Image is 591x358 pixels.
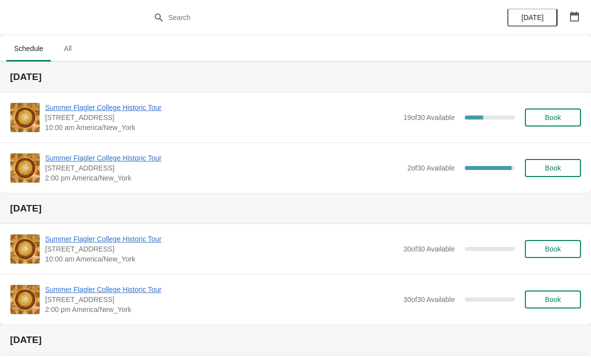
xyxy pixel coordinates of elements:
button: Book [525,240,581,258]
img: Summer Flagler College Historic Tour | 74 King Street, St. Augustine, FL, USA | 2:00 pm America/N... [11,285,40,314]
button: Book [525,159,581,177]
img: Summer Flagler College Historic Tour | 74 King Street, St. Augustine, FL, USA | 10:00 am America/... [11,234,40,263]
button: Book [525,290,581,308]
span: Book [545,113,561,121]
span: 2:00 pm America/New_York [45,173,402,183]
span: [STREET_ADDRESS] [45,244,398,254]
span: 10:00 am America/New_York [45,122,398,132]
span: Schedule [6,39,51,57]
img: Summer Flagler College Historic Tour | 74 King Street, St. Augustine, FL, USA | 2:00 pm America/N... [11,153,40,182]
span: 2 of 30 Available [407,164,455,172]
span: Book [545,245,561,253]
span: 10:00 am America/New_York [45,254,398,264]
span: [STREET_ADDRESS] [45,163,402,173]
span: 30 of 30 Available [403,245,455,253]
span: All [55,39,80,57]
span: Summer Flagler College Historic Tour [45,234,398,244]
span: Summer Flagler College Historic Tour [45,153,402,163]
span: 30 of 30 Available [403,295,455,303]
span: Summer Flagler College Historic Tour [45,284,398,294]
img: Summer Flagler College Historic Tour | 74 King Street, St. Augustine, FL, USA | 10:00 am America/... [11,103,40,132]
h2: [DATE] [10,335,581,345]
span: Summer Flagler College Historic Tour [45,102,398,112]
span: Book [545,164,561,172]
span: [STREET_ADDRESS] [45,112,398,122]
span: Book [545,295,561,303]
span: 19 of 30 Available [403,113,455,121]
button: Book [525,108,581,126]
input: Search [168,8,443,26]
span: 2:00 pm America/New_York [45,304,398,314]
button: [DATE] [507,8,557,26]
h2: [DATE] [10,72,581,82]
h2: [DATE] [10,203,581,213]
span: [STREET_ADDRESS] [45,294,398,304]
span: [DATE] [521,13,543,21]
